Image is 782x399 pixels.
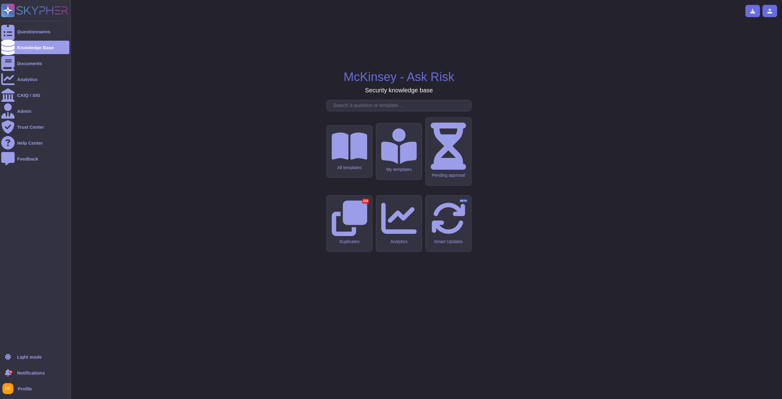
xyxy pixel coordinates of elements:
[17,61,42,66] div: Documents
[1,136,69,150] a: Help Center
[1,152,69,165] a: Feedback
[332,165,367,170] div: All templates
[1,72,69,86] a: Analytics
[9,370,13,374] div: 9+
[17,77,38,82] div: Analytics
[459,199,468,203] div: BETA
[2,383,13,394] img: user
[1,120,69,134] a: Trust Center
[17,141,43,145] div: Help Center
[344,69,454,84] h1: McKinsey - Ask Risk
[1,382,18,395] button: user
[365,87,433,94] h3: Security knowledge base
[1,41,69,54] a: Knowledge Base
[17,29,50,34] div: Questionnaires
[18,386,32,391] span: Profile
[1,57,69,70] a: Documents
[431,173,466,178] div: Pending approval
[332,239,367,244] div: Duplicates
[1,88,69,102] a: CAIQ / SIG
[362,199,369,204] div: 216
[1,25,69,38] a: Questionnaires
[1,104,69,118] a: Admin
[17,109,31,113] div: Admin
[381,167,417,172] div: My templates
[431,239,466,244] div: Smart Updates
[17,45,54,50] div: Knowledge Base
[17,355,42,359] div: Light mode
[17,125,44,129] div: Trust Center
[381,239,417,244] div: Analytics
[17,371,45,375] span: Notifications
[17,93,40,98] div: CAIQ / SIG
[17,157,38,161] div: Feedback
[330,100,471,111] input: Search a question or template...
